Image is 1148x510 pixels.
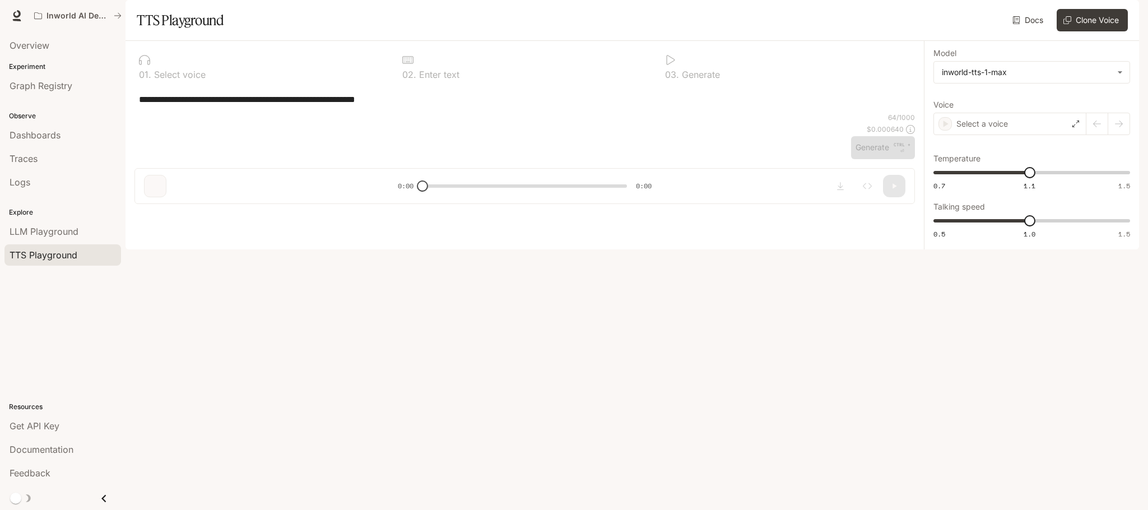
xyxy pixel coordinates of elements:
[942,67,1112,78] div: inworld-tts-1-max
[151,70,206,79] p: Select voice
[47,11,109,21] p: Inworld AI Demos
[665,70,679,79] p: 0 3 .
[29,4,127,27] button: All workspaces
[1024,181,1035,191] span: 1.1
[933,101,954,109] p: Voice
[933,155,980,163] p: Temperature
[1118,181,1130,191] span: 1.5
[933,181,945,191] span: 0.7
[1118,229,1130,239] span: 1.5
[416,70,459,79] p: Enter text
[679,70,720,79] p: Generate
[933,49,956,57] p: Model
[956,118,1008,129] p: Select a voice
[933,229,945,239] span: 0.5
[137,9,224,31] h1: TTS Playground
[1010,9,1048,31] a: Docs
[1024,229,1035,239] span: 1.0
[867,124,904,134] p: $ 0.000640
[1057,9,1128,31] button: Clone Voice
[402,70,416,79] p: 0 2 .
[139,70,151,79] p: 0 1 .
[933,203,985,211] p: Talking speed
[934,62,1130,83] div: inworld-tts-1-max
[888,113,915,122] p: 64 / 1000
